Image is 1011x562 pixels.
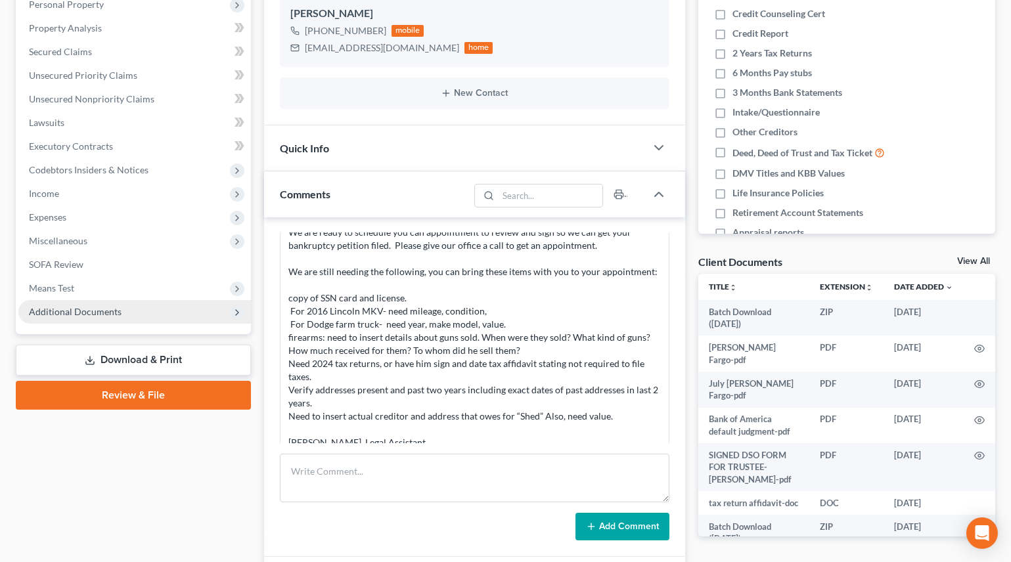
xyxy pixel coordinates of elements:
[732,27,788,40] span: Credit Report
[392,25,424,37] div: mobile
[18,111,251,135] a: Lawsuits
[809,335,884,372] td: PDF
[498,184,602,207] input: Search...
[732,167,845,180] span: DMV Titles and KBB Values
[29,117,64,128] span: Lawsuits
[809,443,884,491] td: PDF
[305,41,459,54] div: [EMAIL_ADDRESS][DOMAIN_NAME]
[698,255,782,269] div: Client Documents
[729,284,737,292] i: unfold_more
[16,381,251,410] a: Review & File
[698,335,809,372] td: [PERSON_NAME] Fargo-pdf
[698,491,809,515] td: tax return affidavit-doc
[957,257,990,266] a: View All
[809,408,884,444] td: PDF
[29,46,92,57] span: Secured Claims
[18,64,251,87] a: Unsecured Priority Claims
[280,142,329,154] span: Quick Info
[16,345,251,376] a: Download & Print
[809,300,884,336] td: ZIP
[884,372,964,408] td: [DATE]
[732,125,798,139] span: Other Creditors
[732,206,863,219] span: Retirement Account Statements
[809,491,884,515] td: DOC
[732,226,804,239] span: Appraisal reports
[288,200,661,449] div: Hello [PERSON_NAME], We are ready to schedule you can appointment to review and sign so we can ge...
[29,235,87,246] span: Miscellaneous
[29,282,74,293] span: Means Test
[18,135,251,158] a: Executory Contracts
[18,87,251,111] a: Unsecured Nonpriority Claims
[884,335,964,372] td: [DATE]
[894,282,953,292] a: Date Added expand_more
[29,306,122,317] span: Additional Documents
[29,188,59,199] span: Income
[865,284,873,292] i: unfold_more
[280,188,330,200] span: Comments
[18,40,251,64] a: Secured Claims
[29,70,137,81] span: Unsecured Priority Claims
[698,515,809,551] td: Batch Download ([DATE])
[884,515,964,551] td: [DATE]
[29,164,148,175] span: Codebtors Insiders & Notices
[29,140,113,152] span: Executory Contracts
[732,47,812,60] span: 2 Years Tax Returns
[732,66,812,79] span: 6 Months Pay stubs
[29,93,154,104] span: Unsecured Nonpriority Claims
[809,372,884,408] td: PDF
[884,408,964,444] td: [DATE]
[18,253,251,276] a: SOFA Review
[732,86,842,99] span: 3 Months Bank Statements
[945,284,953,292] i: expand_more
[709,282,737,292] a: Titleunfold_more
[29,22,102,33] span: Property Analysis
[18,16,251,40] a: Property Analysis
[698,300,809,336] td: Batch Download ([DATE])
[698,408,809,444] td: Bank of America default judgment-pdf
[698,372,809,408] td: July [PERSON_NAME] Fargo-pdf
[305,24,386,37] div: [PHONE_NUMBER]
[820,282,873,292] a: Extensionunfold_more
[966,517,998,549] div: Open Intercom Messenger
[884,300,964,336] td: [DATE]
[575,513,669,540] button: Add Comment
[290,88,659,98] button: New Contact
[698,443,809,491] td: SIGNED DSO FORM FOR TRUSTEE- [PERSON_NAME]-pdf
[464,42,493,54] div: home
[29,211,66,223] span: Expenses
[732,146,872,160] span: Deed, Deed of Trust and Tax Ticket
[732,186,824,200] span: Life Insurance Policies
[809,515,884,551] td: ZIP
[884,443,964,491] td: [DATE]
[29,259,83,270] span: SOFA Review
[290,6,659,22] div: [PERSON_NAME]
[732,106,820,119] span: Intake/Questionnaire
[732,7,825,20] span: Credit Counseling Cert
[884,491,964,515] td: [DATE]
